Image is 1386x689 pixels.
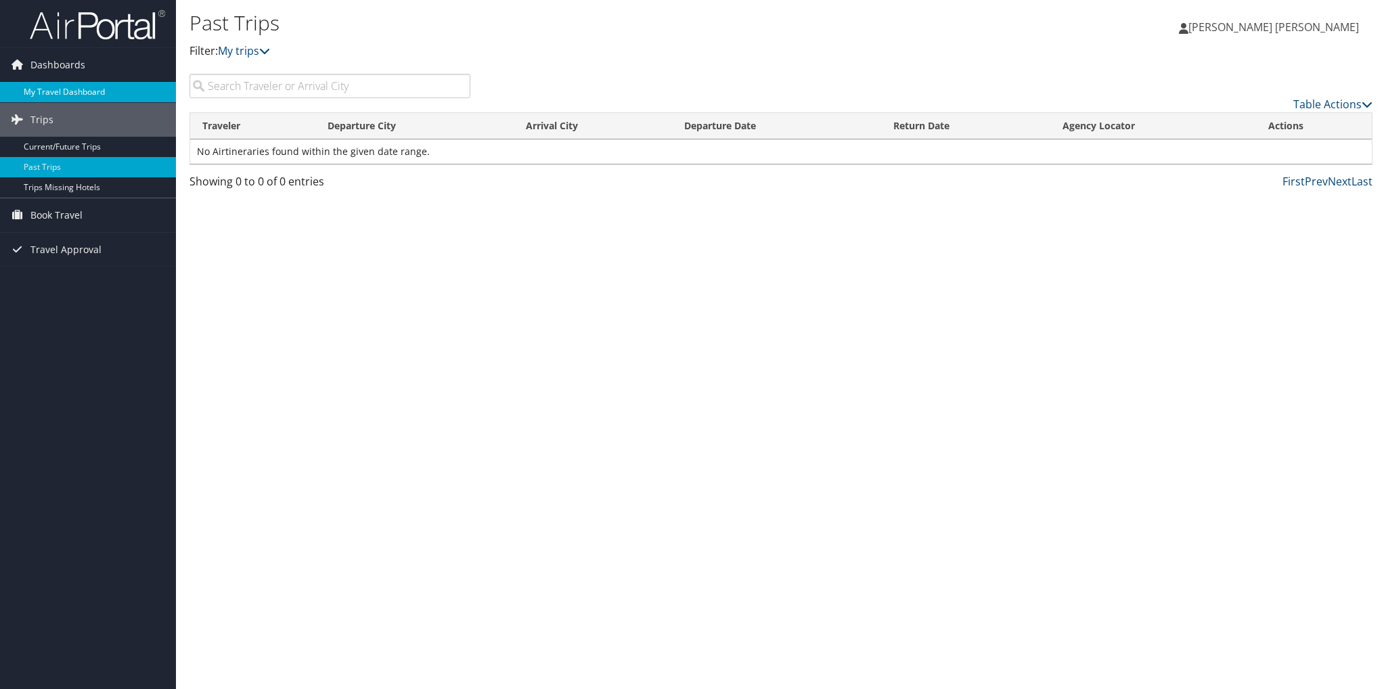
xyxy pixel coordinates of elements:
th: Departure City: activate to sort column ascending [315,113,514,139]
span: [PERSON_NAME] [PERSON_NAME] [1188,20,1359,35]
a: Prev [1305,174,1328,189]
h1: Past Trips [189,9,978,37]
th: Actions [1256,113,1372,139]
div: Showing 0 to 0 of 0 entries [189,173,470,196]
a: [PERSON_NAME] [PERSON_NAME] [1179,7,1372,47]
td: No Airtineraries found within the given date range. [190,139,1372,164]
a: My trips [218,43,270,58]
a: Table Actions [1293,97,1372,112]
th: Return Date: activate to sort column ascending [881,113,1050,139]
a: Last [1351,174,1372,189]
a: Next [1328,174,1351,189]
input: Search Traveler or Arrival City [189,74,470,98]
th: Arrival City: activate to sort column ascending [514,113,672,139]
span: Book Travel [30,198,83,232]
th: Departure Date: activate to sort column ascending [672,113,880,139]
th: Agency Locator: activate to sort column ascending [1050,113,1256,139]
p: Filter: [189,43,978,60]
span: Trips [30,103,53,137]
img: airportal-logo.png [30,9,165,41]
span: Dashboards [30,48,85,82]
th: Traveler: activate to sort column ascending [190,113,315,139]
span: Travel Approval [30,233,102,267]
a: First [1282,174,1305,189]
